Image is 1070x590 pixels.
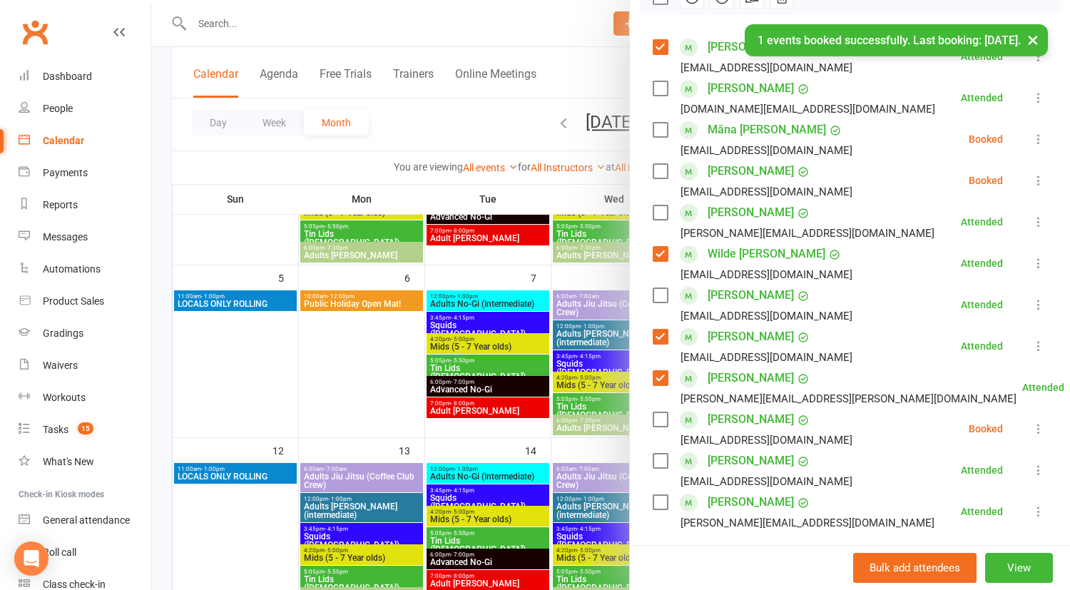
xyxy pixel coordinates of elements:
a: [PERSON_NAME] [708,201,794,224]
a: Roll call [19,536,151,569]
a: [PERSON_NAME] [708,77,794,100]
div: Tasks [43,424,68,435]
div: Booked [969,134,1003,144]
div: Class check-in [43,579,106,590]
a: Tasks 15 [19,414,151,446]
div: Attended [1022,382,1064,392]
a: [PERSON_NAME] [708,449,794,472]
div: Booked [969,176,1003,185]
a: Waivers [19,350,151,382]
div: 1 events booked successfully. Last booking: [DATE]. [745,24,1048,56]
div: What's New [43,456,94,467]
div: Automations [43,263,101,275]
div: [EMAIL_ADDRESS][DOMAIN_NAME] [681,431,852,449]
div: Attended [961,465,1003,475]
a: Wilde [PERSON_NAME] [708,243,825,265]
div: Attended [961,258,1003,268]
button: View [985,553,1053,583]
a: [PERSON_NAME] [708,284,794,307]
div: Reports [43,199,78,210]
a: People [19,93,151,125]
div: [EMAIL_ADDRESS][DOMAIN_NAME] [681,265,852,284]
div: [EMAIL_ADDRESS][DOMAIN_NAME] [681,141,852,160]
a: Automations [19,253,151,285]
a: [PERSON_NAME] [708,408,794,431]
a: General attendance kiosk mode [19,504,151,536]
div: Booked [969,424,1003,434]
div: [EMAIL_ADDRESS][DOMAIN_NAME] [681,59,852,77]
div: Calendar [43,135,84,146]
div: Payments [43,167,88,178]
div: Waivers [43,360,78,371]
a: Clubworx [17,14,53,50]
a: What's New [19,446,151,478]
div: People [43,103,73,114]
a: [PERSON_NAME] [708,325,794,348]
div: Attended [961,51,1003,61]
a: Payments [19,157,151,189]
div: [PERSON_NAME][EMAIL_ADDRESS][PERSON_NAME][DOMAIN_NAME] [681,390,1017,408]
div: Roll call [43,546,76,558]
a: [PERSON_NAME] [708,491,794,514]
div: Open Intercom Messenger [14,541,49,576]
div: [EMAIL_ADDRESS][DOMAIN_NAME] [681,183,852,201]
div: Attended [961,93,1003,103]
div: Attended [961,300,1003,310]
div: Product Sales [43,295,104,307]
a: Māna [PERSON_NAME] [708,118,826,141]
div: [PERSON_NAME][EMAIL_ADDRESS][DOMAIN_NAME] [681,224,934,243]
a: Workouts [19,382,151,414]
a: Messages [19,221,151,253]
div: Attended [961,341,1003,351]
div: Messages [43,231,88,243]
a: Reports [19,189,151,221]
div: [DOMAIN_NAME][EMAIL_ADDRESS][DOMAIN_NAME] [681,100,935,118]
a: [PERSON_NAME] [708,160,794,183]
button: Bulk add attendees [853,553,977,583]
div: [EMAIL_ADDRESS][DOMAIN_NAME] [681,307,852,325]
div: [PERSON_NAME][EMAIL_ADDRESS][DOMAIN_NAME] [681,514,934,532]
span: 15 [78,422,93,434]
button: × [1020,24,1046,55]
a: Calendar [19,125,151,157]
a: Product Sales [19,285,151,317]
div: Dashboard [43,71,92,82]
div: [EMAIL_ADDRESS][DOMAIN_NAME] [681,472,852,491]
div: [EMAIL_ADDRESS][DOMAIN_NAME] [681,348,852,367]
div: Attended [961,507,1003,517]
a: Gradings [19,317,151,350]
a: [PERSON_NAME] [708,367,794,390]
div: Gradings [43,327,83,339]
a: Dashboard [19,61,151,93]
div: General attendance [43,514,130,526]
div: Workouts [43,392,86,403]
div: Attended [961,217,1003,227]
